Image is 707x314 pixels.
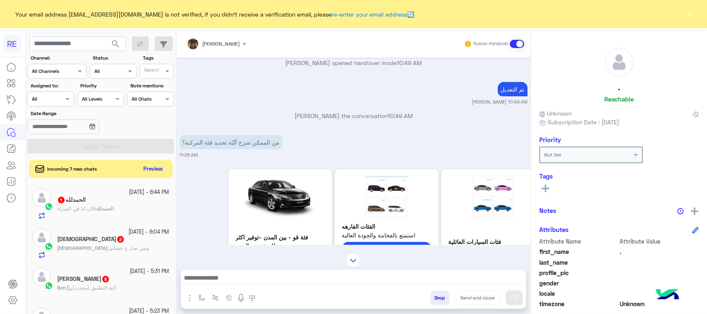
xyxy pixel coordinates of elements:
span: first_name [539,247,618,256]
span: timezone [539,300,618,308]
small: Human Handover [473,41,508,47]
img: scroll [346,253,361,268]
button: × [686,10,695,18]
img: send attachment [185,293,195,303]
small: 11:26 AM [180,152,198,158]
button: Apply Filters [27,139,174,154]
img: send voice note [236,293,246,303]
p: [PERSON_NAME] opened handover mode [180,58,528,67]
img: defaultAdmin.png [32,268,51,286]
span: [DEMOGRAPHIC_DATA] [57,245,107,251]
button: Drop [430,291,450,305]
span: Bot [57,285,65,291]
h5: عبدالله الحربي [57,275,110,283]
span: Attribute Name [539,237,618,246]
p: فئات السيارات العائلية [449,237,538,246]
button: Preview [140,163,166,175]
img: add [691,208,698,215]
img: WhatsApp [45,282,53,290]
b: : [57,285,66,291]
img: hulul-logo.png [653,281,682,310]
small: [DATE] - 6:44 PM [129,188,169,196]
h5: . [618,83,620,92]
div: RE [3,35,21,53]
span: 1 [58,197,65,203]
span: locale [539,289,618,298]
img: defaultAdmin.png [32,228,51,247]
span: . [620,247,699,256]
img: %D9%82%D9%88%20%D9%88%D9%82%D9%88%20%D8%B3%D8%AA%D9%8A.jpg [449,176,538,218]
p: [PERSON_NAME] the conversation [180,111,528,120]
img: %D8%B9%D8%A7%D8%A6%D9%84%D9%8A%20%D9%88%D8%B9%D8%A7%D8%A6%D9%84%D9%8A%20%D8%A8%D8%B1%D9%88.jpg [342,176,431,218]
button: select flow [195,291,209,304]
span: Your email address [EMAIL_ADDRESS][DOMAIN_NAME] is not verified, if you didn't receive a verifica... [16,10,415,19]
small: [DATE] - 5:31 PM [130,268,169,275]
label: Channel: [31,54,86,62]
span: Incoming 7 new chats [48,165,97,173]
p: 20/9/2025, 11:26 AM [180,135,283,150]
img: notes [677,208,684,215]
img: 5a226c92192bc3%252E8324583515122054581031(1).png [236,176,325,218]
img: make a call [249,295,256,302]
b: : [57,245,109,251]
small: [PERSON_NAME] 10:49 AM [472,99,528,105]
h6: Tags [539,172,699,180]
span: آلية التطبيق (محدث) [66,285,116,291]
label: Assigned to: [31,82,73,89]
h6: Attributes [539,226,569,233]
label: Tags [143,54,173,62]
span: search [111,39,121,49]
small: [DATE] - 6:04 PM [129,228,169,236]
img: WhatsApp [45,242,53,251]
span: ويش صار ع حسابي [109,245,149,251]
h5: سبحان الله [57,236,125,243]
img: Trigger scenario [212,295,219,301]
div: Select [143,66,159,76]
span: Subscription Date : [DATE] [548,118,619,126]
a: re-enter your email address [332,11,408,18]
label: Priority [80,82,123,89]
span: Unknown [620,300,699,308]
button: create order [222,291,236,304]
span: profile_pic [539,268,618,277]
b: Not Set [544,152,561,158]
span: gender [539,279,618,287]
h6: Priority [539,136,561,143]
label: Date Range [31,110,123,117]
label: Note mentions [130,82,173,89]
b: : [95,205,113,212]
img: send message [510,294,519,302]
span: 10:49 AM [388,112,413,119]
button: search [106,36,126,54]
h5: الحمدلله [57,196,86,203]
img: defaultAdmin.png [605,48,633,76]
button: سيارات VIP الخاصة [342,242,431,254]
button: Trigger scenario [209,291,222,304]
p: 20/9/2025, 10:49 AM [498,82,528,97]
span: 8 [102,276,109,283]
h6: Notes [539,207,556,214]
span: الحمدلله [96,205,113,212]
span: Unknown [539,109,572,118]
span: null [620,289,699,298]
span: 10:49 AM [397,59,422,66]
img: WhatsApp [45,203,53,211]
p: فئة قو - بين المدن -توفير اكثر للسفر بين المدن [236,233,325,251]
img: create order [226,295,232,301]
span: الان انا في السراء [57,205,95,212]
span: استمتع بالفخامة والجودة العالية [342,231,431,239]
img: defaultAdmin.png [32,188,51,207]
span: last_name [539,258,618,267]
span: null [620,279,699,287]
p: الفئات الفارهه [342,222,431,231]
h6: Reachable [604,95,634,103]
span: 2 [117,236,124,243]
span: [PERSON_NAME] [203,41,240,47]
span: Attribute Value [620,237,699,246]
img: select flow [198,295,205,301]
button: Send and close [456,291,499,305]
label: Status [93,54,135,62]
